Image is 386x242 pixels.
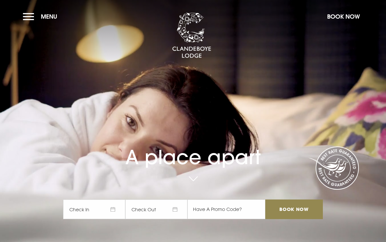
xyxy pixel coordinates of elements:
[23,9,61,24] button: Menu
[63,199,125,219] span: Check In
[187,199,265,219] input: Have A Promo Code?
[265,199,323,219] input: Book Now
[172,13,211,59] img: Clandeboye Lodge
[41,13,57,20] span: Menu
[324,9,363,24] button: Book Now
[63,131,323,169] h1: A place apart
[125,199,187,219] span: Check Out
